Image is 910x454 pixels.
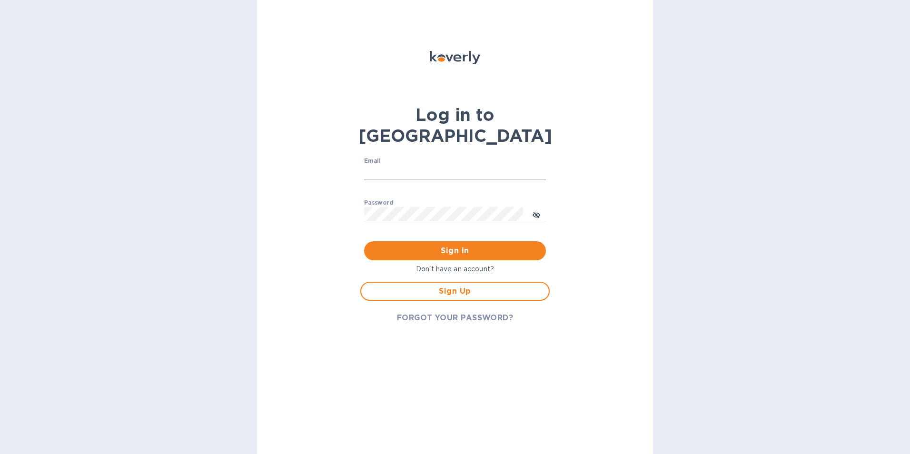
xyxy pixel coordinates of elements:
[364,241,546,260] button: Sign in
[372,245,538,257] span: Sign in
[360,282,550,301] button: Sign Up
[527,205,546,224] button: toggle password visibility
[430,51,480,64] img: Koverly
[360,264,550,274] p: Don't have an account?
[369,286,541,297] span: Sign Up
[397,312,514,324] span: FORGOT YOUR PASSWORD?
[364,158,381,164] label: Email
[389,308,521,327] button: FORGOT YOUR PASSWORD?
[358,104,552,146] b: Log in to [GEOGRAPHIC_DATA]
[364,200,393,206] label: Password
